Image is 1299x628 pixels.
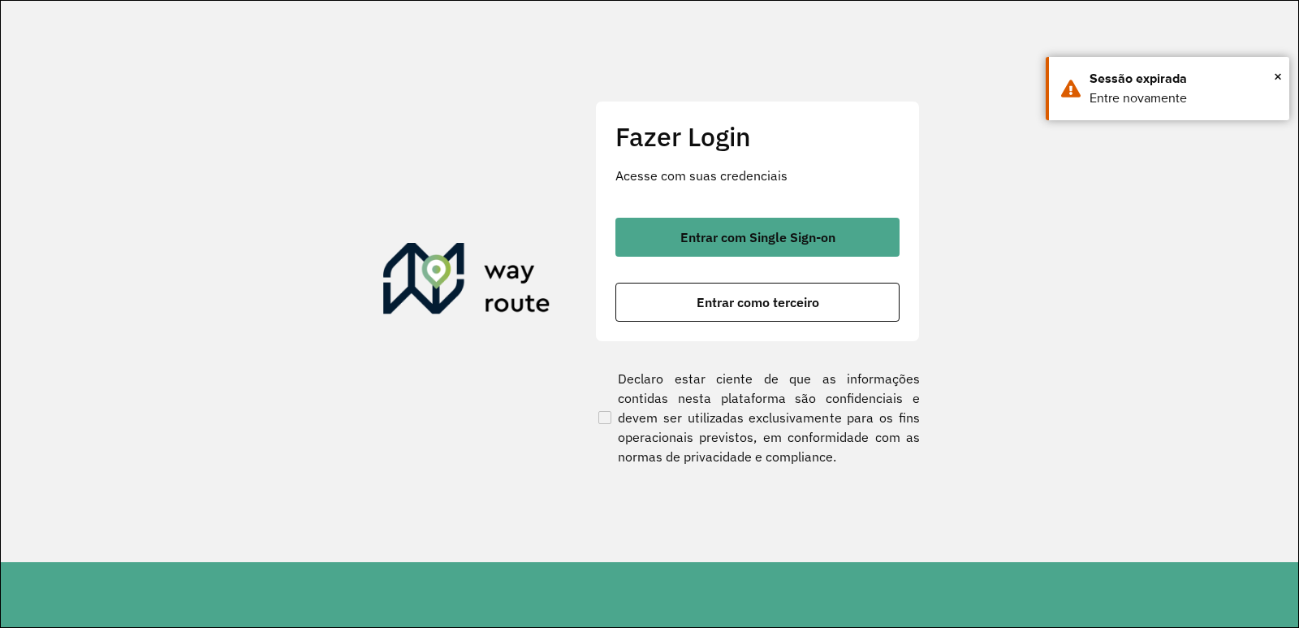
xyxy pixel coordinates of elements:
[1274,64,1282,89] span: ×
[615,166,900,185] p: Acesse com suas credenciais
[615,218,900,257] button: button
[595,369,920,466] label: Declaro estar ciente de que as informações contidas nesta plataforma são confidenciais e devem se...
[1090,89,1277,108] div: Entre novamente
[615,283,900,322] button: button
[1090,69,1277,89] div: Sessão expirada
[615,121,900,152] h2: Fazer Login
[383,243,550,321] img: Roteirizador AmbevTech
[697,296,819,309] span: Entrar como terceiro
[1274,64,1282,89] button: Close
[680,231,835,244] span: Entrar com Single Sign-on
